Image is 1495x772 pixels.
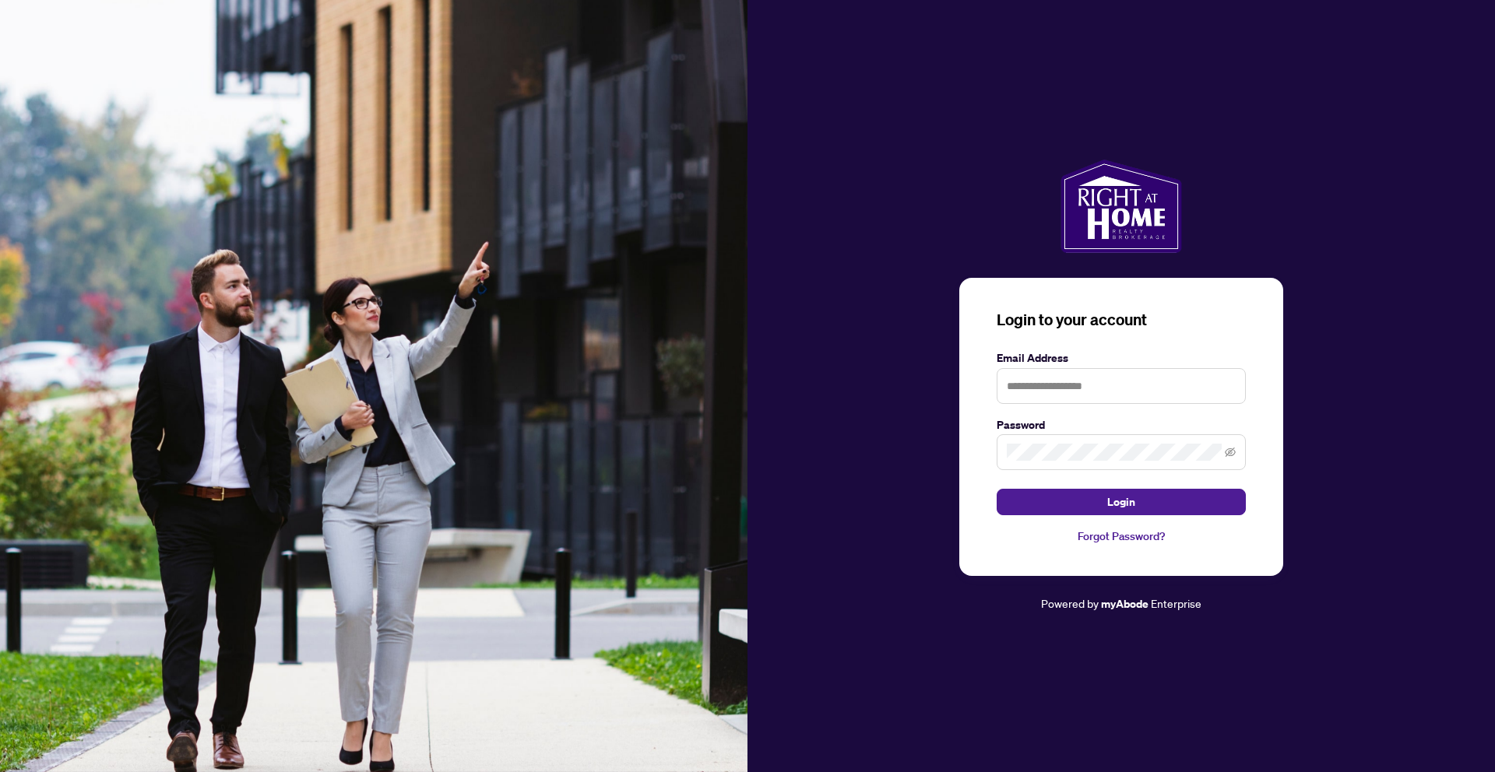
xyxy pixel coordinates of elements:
[1061,160,1181,253] img: ma-logo
[1101,595,1149,612] a: myAbode
[997,528,1246,545] a: Forgot Password?
[1151,596,1201,610] span: Enterprise
[997,349,1246,367] label: Email Address
[1041,596,1099,610] span: Powered by
[997,309,1246,331] h3: Login to your account
[997,489,1246,515] button: Login
[997,416,1246,433] label: Password
[1107,490,1135,514] span: Login
[1225,447,1236,458] span: eye-invisible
